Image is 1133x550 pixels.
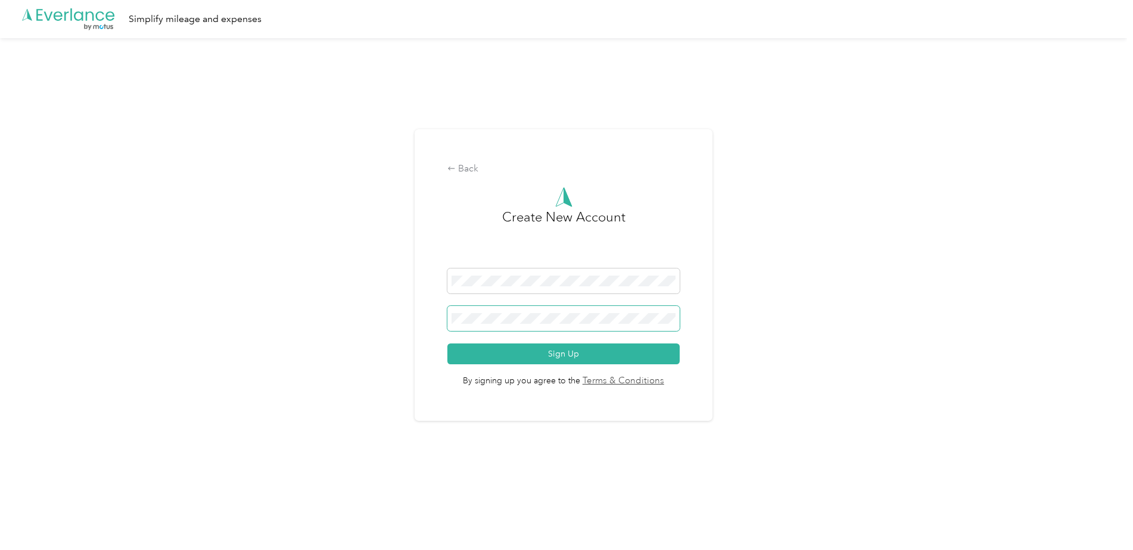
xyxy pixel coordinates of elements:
[502,207,625,268] h3: Create New Account
[447,162,679,176] div: Back
[580,374,664,388] a: Terms & Conditions
[129,12,262,27] div: Simplify mileage and expenses
[447,364,679,388] span: By signing up you agree to the
[447,343,679,364] button: Sign Up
